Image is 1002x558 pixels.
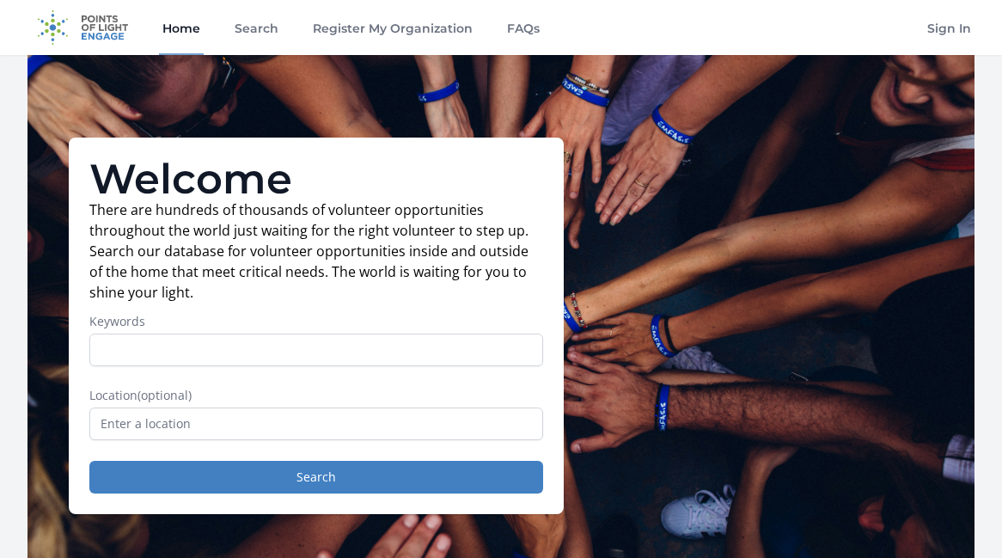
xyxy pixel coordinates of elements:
[137,387,192,403] span: (optional)
[89,408,543,440] input: Enter a location
[89,313,543,330] label: Keywords
[89,158,543,199] h1: Welcome
[89,387,543,404] label: Location
[89,199,543,303] p: There are hundreds of thousands of volunteer opportunities throughout the world just waiting for ...
[89,461,543,494] button: Search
